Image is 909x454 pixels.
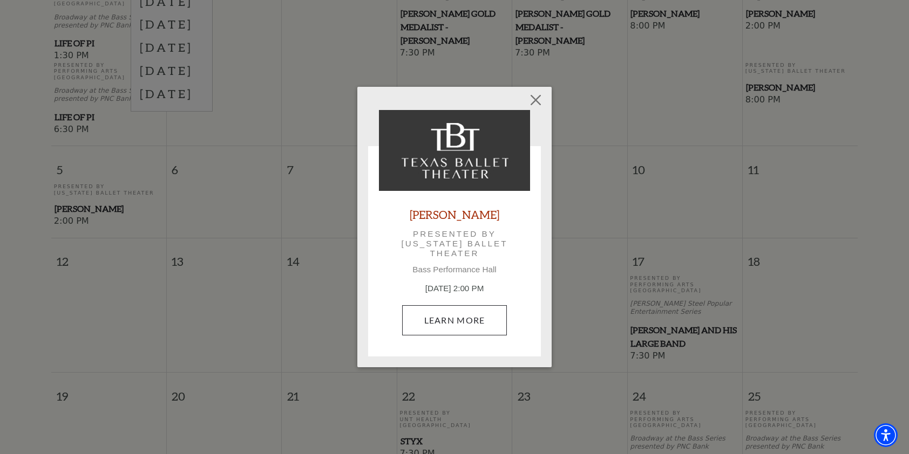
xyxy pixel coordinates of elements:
[379,283,530,295] p: [DATE] 2:00 PM
[526,90,546,111] button: Close
[410,207,499,222] a: [PERSON_NAME]
[402,305,507,335] a: October 5, 2:00 PM Learn More
[379,110,530,191] img: Peter Pan
[874,423,898,447] div: Accessibility Menu
[379,265,530,274] p: Bass Performance Hall
[394,229,515,259] p: Presented by [US_STATE] Ballet Theater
